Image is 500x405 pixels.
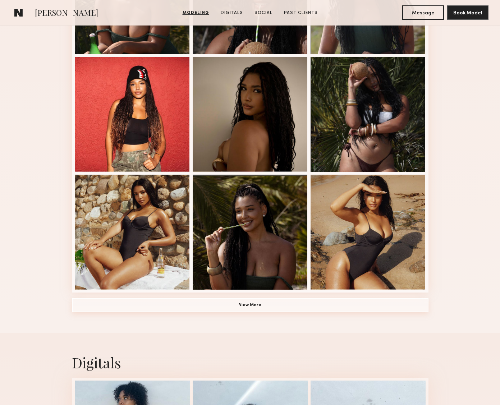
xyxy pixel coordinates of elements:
[35,7,98,20] span: [PERSON_NAME]
[252,10,275,16] a: Social
[218,10,246,16] a: Digitals
[281,10,321,16] a: Past Clients
[72,298,428,312] button: View More
[180,10,212,16] a: Modeling
[402,5,444,20] button: Message
[447,5,488,20] button: Book Model
[447,9,488,15] a: Book Model
[72,353,428,372] div: Digitals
